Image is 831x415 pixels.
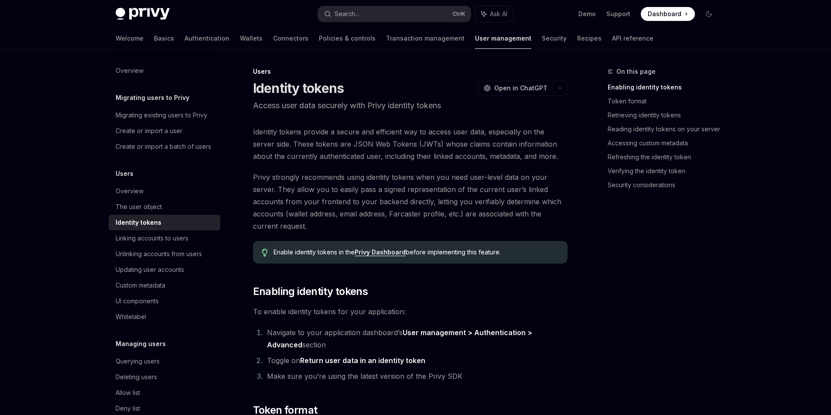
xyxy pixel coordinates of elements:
button: Open in ChatGPT [478,81,553,96]
div: Querying users [116,356,160,367]
a: Verifying the identity token [608,164,723,178]
a: Whitelabel [109,309,220,325]
svg: Tip [262,249,268,257]
a: Linking accounts to users [109,230,220,246]
span: To enable identity tokens for your application: [253,305,568,318]
span: Dashboard [648,10,681,18]
span: Privy strongly recommends using identity tokens when you need user-level data on your server. The... [253,171,568,232]
a: API reference [612,28,653,49]
a: Token format [608,94,723,108]
div: Whitelabel [116,312,146,322]
li: Make sure you’re using the latest version of the Privy SDK [264,370,568,382]
a: Privy Dashboard [355,248,406,256]
div: Custom metadata [116,280,165,291]
a: Refreshing the identity token [608,150,723,164]
a: Transaction management [386,28,465,49]
span: Ctrl K [452,10,465,17]
a: Reading identity tokens on your server [608,122,723,136]
div: Overview [116,186,144,196]
h5: Migrating users to Privy [116,93,189,103]
a: Updating user accounts [109,262,220,278]
span: Enable identity tokens in the before implementing this feature. [274,248,558,257]
a: Deleting users [109,369,220,385]
a: Create or import a user [109,123,220,139]
div: Overview [116,65,144,76]
a: Security [542,28,567,49]
div: The user object [116,202,162,212]
a: Connectors [273,28,308,49]
h5: Users [116,168,133,179]
div: Updating user accounts [116,264,184,275]
h5: Managing users [116,339,166,349]
div: Allow list [116,388,140,398]
p: Access user data securely with Privy identity tokens [253,99,568,112]
a: Allow list [109,385,220,401]
a: Support [606,10,630,18]
div: Migrating existing users to Privy [116,110,207,120]
button: Search...CtrlK [318,6,471,22]
a: Identity tokens [109,215,220,230]
a: Create or import a batch of users [109,139,220,154]
a: Retrieving identity tokens [608,108,723,122]
a: Querying users [109,353,220,369]
li: Navigate to your application dashboard’s section [264,326,568,351]
a: The user object [109,199,220,215]
a: Authentication [185,28,229,49]
img: dark logo [116,8,170,20]
span: Identity tokens provide a secure and efficient way to access user data, especially on the server ... [253,126,568,162]
a: Accessing custom metadata [608,136,723,150]
span: Open in ChatGPT [494,84,547,93]
a: Custom metadata [109,278,220,293]
a: Security considerations [608,178,723,192]
a: Wallets [240,28,263,49]
div: Unlinking accounts from users [116,249,202,259]
a: Recipes [577,28,602,49]
div: Search... [335,9,359,19]
a: Policies & controls [319,28,376,49]
li: Toggle on [264,354,568,367]
a: Welcome [116,28,144,49]
div: Create or import a batch of users [116,141,211,152]
div: Deleting users [116,372,157,382]
a: User management [475,28,531,49]
button: Toggle dark mode [702,7,716,21]
a: Unlinking accounts from users [109,246,220,262]
div: Deny list [116,403,140,414]
a: Basics [154,28,174,49]
button: Ask AI [475,6,513,22]
span: On this page [616,66,656,77]
a: UI components [109,293,220,309]
div: UI components [116,296,159,306]
span: Ask AI [490,10,507,18]
div: Users [253,67,568,76]
a: Enabling identity tokens [608,80,723,94]
a: Demo [578,10,596,18]
div: Linking accounts to users [116,233,188,244]
a: Overview [109,183,220,199]
span: Enabling identity tokens [253,285,368,298]
a: Migrating existing users to Privy [109,107,220,123]
div: Create or import a user [116,126,182,136]
strong: Return user data in an identity token [300,356,425,365]
div: Identity tokens [116,217,161,228]
a: Overview [109,63,220,79]
h1: Identity tokens [253,80,344,96]
a: Dashboard [641,7,695,21]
